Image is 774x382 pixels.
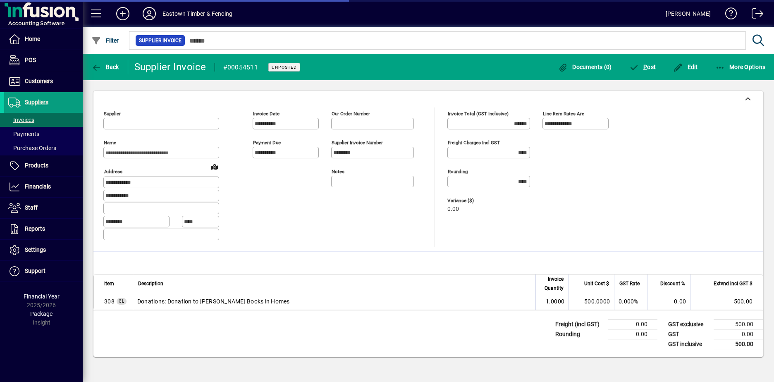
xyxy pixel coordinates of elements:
div: Supplier Invoice [134,60,206,74]
span: Package [30,310,53,317]
td: 1.0000 [535,293,569,310]
span: Customers [25,78,53,84]
span: Reports [25,225,45,232]
td: GST exclusive [664,319,714,329]
span: Supplier Invoice [139,36,182,45]
a: Purchase Orders [4,141,83,155]
a: View on map [208,160,221,173]
span: Payments [8,131,39,137]
span: Invoices [8,117,34,123]
span: Settings [25,246,46,253]
td: 500.00 [690,293,763,310]
td: 0.00 [608,319,657,329]
td: 500.00 [714,319,763,329]
span: Edit [673,64,698,70]
a: Customers [4,71,83,92]
td: 500.00 [714,339,763,349]
mat-label: Invoice date [253,111,279,117]
td: GST [664,329,714,339]
span: More Options [715,64,766,70]
a: Staff [4,198,83,218]
span: 0.00 [447,206,459,212]
button: Edit [671,60,700,74]
td: Rounding [551,329,608,339]
span: Home [25,36,40,42]
span: Item [104,279,114,288]
button: Post [627,60,658,74]
a: Payments [4,127,83,141]
td: 500.0000 [569,293,614,310]
mat-label: Our order number [332,111,370,117]
a: Knowledge Base [719,2,737,29]
span: Products [25,162,48,169]
td: 0.00 [714,329,763,339]
td: 0.00 [608,329,657,339]
mat-label: Invoice Total (GST inclusive) [448,111,509,117]
span: Description [138,279,163,288]
a: POS [4,50,83,71]
td: GST inclusive [664,339,714,349]
span: Staff [25,204,38,211]
span: Financial Year [24,293,60,300]
mat-label: Supplier [104,111,121,117]
a: Logout [745,2,764,29]
button: Add [110,6,136,21]
a: Home [4,29,83,50]
mat-label: Freight charges incl GST [448,140,500,146]
span: Financials [25,183,51,190]
span: Donations [104,297,115,306]
a: Support [4,261,83,282]
span: Unit Cost $ [584,279,609,288]
span: P [643,64,647,70]
mat-label: Supplier invoice number [332,140,383,146]
span: Suppliers [25,99,48,105]
mat-label: Payment due [253,140,281,146]
span: ost [629,64,656,70]
button: Documents (0) [556,60,614,74]
a: Products [4,155,83,176]
a: Financials [4,177,83,197]
span: Extend incl GST $ [714,279,752,288]
span: Discount % [660,279,685,288]
span: Support [25,267,45,274]
a: Settings [4,240,83,260]
div: Eastown Timber & Fencing [162,7,232,20]
span: Back [91,64,119,70]
button: Profile [136,6,162,21]
a: Invoices [4,113,83,127]
span: GL [119,299,124,303]
mat-label: Rounding [448,169,468,174]
span: GST Rate [619,279,640,288]
span: POS [25,57,36,63]
td: Donations: Donation to [PERSON_NAME] Books in Homes [133,293,535,310]
div: [PERSON_NAME] [666,7,711,20]
a: Reports [4,219,83,239]
mat-label: Notes [332,169,344,174]
td: 0.00 [647,293,690,310]
td: Freight (incl GST) [551,319,608,329]
mat-label: Name [104,140,116,146]
span: Invoice Quantity [541,275,564,293]
button: Back [89,60,121,74]
div: #00054511 [223,61,258,74]
mat-label: Line item rates are [543,111,584,117]
span: Filter [91,37,119,44]
button: More Options [713,60,768,74]
span: Variance ($) [447,198,497,203]
td: 0.000% [614,293,647,310]
button: Filter [89,33,121,48]
span: Unposted [272,64,297,70]
app-page-header-button: Back [83,60,128,74]
span: Documents (0) [558,64,612,70]
span: Purchase Orders [8,145,56,151]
